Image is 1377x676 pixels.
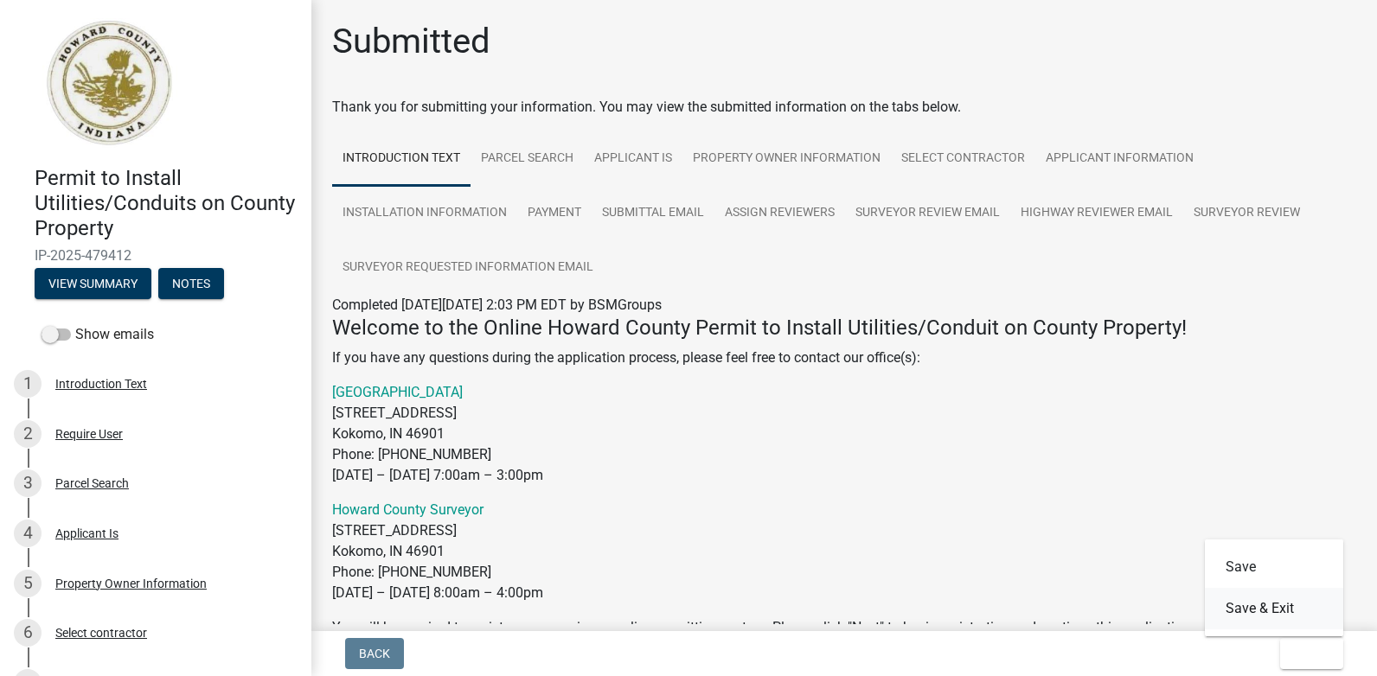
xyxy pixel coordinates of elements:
button: View Summary [35,268,151,299]
p: [STREET_ADDRESS] Kokomo, IN 46901 Phone: [PHONE_NUMBER] [DATE] – [DATE] 8:00am – 4:00pm [332,500,1356,603]
a: [GEOGRAPHIC_DATA] [332,384,463,400]
h4: Permit to Install Utilities/Conduits on County Property [35,166,298,240]
div: 5 [14,570,42,597]
a: Applicant Is [584,131,682,187]
h4: Welcome to the Online Howard County Permit to Install Utilities/Conduit on County Property! [332,316,1356,341]
a: Introduction Text [332,131,471,187]
div: Thank you for submitting your information. You may view the submitted information on the tabs below. [332,97,1356,118]
div: 4 [14,520,42,547]
wm-modal-confirm: Summary [35,278,151,292]
button: Save & Exit [1205,588,1343,629]
a: Surveyor REQUESTED Information Email [332,240,604,296]
button: Exit [1280,638,1343,669]
button: Back [345,638,404,669]
a: Parcel Search [471,131,584,187]
button: Notes [158,268,224,299]
a: Submittal Email [592,186,714,241]
a: Payment [517,186,592,241]
span: Back [359,647,390,660]
div: 6 [14,619,42,647]
span: Exit [1294,647,1319,660]
span: Completed [DATE][DATE] 2:03 PM EDT by BSMGroups [332,297,662,313]
div: 1 [14,370,42,398]
button: Save [1205,546,1343,588]
h1: Submitted [332,21,490,62]
label: Show emails [42,324,154,345]
div: Parcel Search [55,477,129,489]
a: Assign Reviewers [714,186,845,241]
img: Howard County, Indiana [35,18,183,148]
div: 2 [14,420,42,448]
div: 3 [14,469,42,497]
div: Exit [1205,539,1343,636]
div: Property Owner Information [55,577,207,590]
div: Introduction Text [55,378,147,390]
a: Howard County Surveyor [332,501,484,518]
a: Property Owner Information [682,131,891,187]
div: Select contractor [55,627,147,639]
p: [STREET_ADDRESS] Kokomo, IN 46901 Phone: [PHONE_NUMBER] [DATE] – [DATE] 7:00am – 3:00pm [332,382,1356,486]
a: Surveyor Review Email [845,186,1010,241]
div: Applicant Is [55,527,118,539]
a: Installation Information [332,186,517,241]
p: If you have any questions during the application process, please feel free to contact our office(s): [332,348,1356,368]
a: Applicant Information [1035,131,1204,187]
a: Highway Reviewer Email [1010,186,1183,241]
wm-modal-confirm: Notes [158,278,224,292]
a: Select contractor [891,131,1035,187]
p: You will be required to register as a user in our online permitting system. Please click "Next" t... [332,617,1356,638]
a: Surveyor Review [1183,186,1310,241]
div: Require User [55,428,123,440]
span: IP-2025-479412 [35,247,277,264]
